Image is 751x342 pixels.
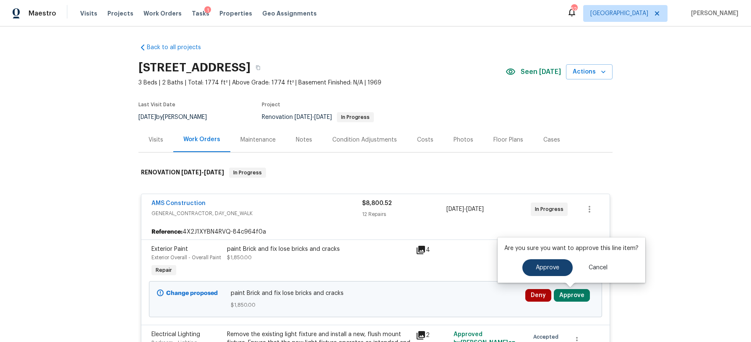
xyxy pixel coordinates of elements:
[522,259,573,276] button: Approve
[138,43,219,52] a: Back to all projects
[29,9,56,18] span: Maestro
[573,67,606,77] span: Actions
[151,246,188,252] span: Exterior Paint
[138,63,250,72] h2: [STREET_ADDRESS]
[141,168,224,178] h6: RENOVATION
[231,301,521,309] span: $1,850.00
[417,136,433,144] div: Costs
[143,9,182,18] span: Work Orders
[535,205,567,213] span: In Progress
[521,68,561,76] span: Seen [DATE]
[525,289,551,302] button: Deny
[166,290,218,296] b: Change proposed
[416,245,449,255] div: 4
[192,11,209,16] span: Tasks
[416,330,449,340] div: 2
[338,115,373,120] span: In Progress
[543,136,560,144] div: Cases
[151,200,206,206] a: AMS Construction
[262,9,317,18] span: Geo Assignments
[504,244,639,253] p: Are you sure you want to approve this line item?
[589,265,608,271] span: Cancel
[141,224,610,239] div: 4X2J1XYBN4RVQ-84c964f0a
[107,9,133,18] span: Projects
[493,136,523,144] div: Floor Plans
[149,136,163,144] div: Visits
[227,255,252,260] span: $1,850.00
[138,112,217,122] div: by [PERSON_NAME]
[138,79,506,87] span: 3 Beds | 2 Baths | Total: 1774 ft² | Above Grade: 1774 ft² | Basement Finished: N/A | 1969
[181,169,201,175] span: [DATE]
[362,210,446,218] div: 12 Repairs
[204,6,211,15] div: 1
[138,102,175,107] span: Last Visit Date
[590,9,648,18] span: [GEOGRAPHIC_DATA]
[227,245,411,253] div: paint Brick and fix lose bricks and cracks
[554,289,590,302] button: Approve
[151,331,200,337] span: Electrical Lighting
[446,206,464,212] span: [DATE]
[250,60,266,75] button: Copy Address
[295,114,332,120] span: -
[262,102,280,107] span: Project
[151,209,362,218] span: GENERAL_CONTRACTOR, DAY_ONE_WALK
[332,136,397,144] div: Condition Adjustments
[533,333,562,341] span: Accepted
[466,206,484,212] span: [DATE]
[219,9,252,18] span: Properties
[231,289,521,297] span: paint Brick and fix lose bricks and cracks
[240,136,276,144] div: Maintenance
[314,114,332,120] span: [DATE]
[138,159,613,186] div: RENOVATION [DATE]-[DATE]In Progress
[151,255,221,260] span: Exterior Overall - Overall Paint
[152,266,175,274] span: Repair
[181,169,224,175] span: -
[262,114,374,120] span: Renovation
[295,114,312,120] span: [DATE]
[446,205,484,213] span: -
[536,265,559,271] span: Approve
[230,168,265,177] span: In Progress
[362,200,392,206] span: $8,800.52
[296,136,312,144] div: Notes
[454,136,473,144] div: Photos
[80,9,97,18] span: Visits
[566,64,613,80] button: Actions
[138,114,156,120] span: [DATE]
[183,135,220,144] div: Work Orders
[571,5,577,13] div: 52
[151,228,183,236] b: Reference:
[688,9,738,18] span: [PERSON_NAME]
[204,169,224,175] span: [DATE]
[575,259,621,276] button: Cancel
